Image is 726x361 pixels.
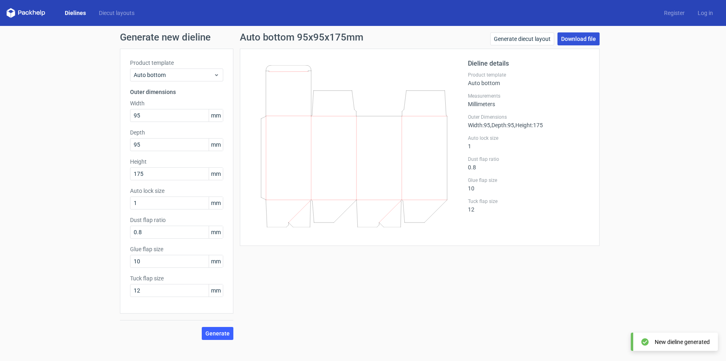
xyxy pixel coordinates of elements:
label: Measurements [468,93,589,99]
span: mm [209,255,223,267]
div: New dieline generated [655,338,710,346]
label: Glue flap size [130,245,223,253]
h1: Generate new dieline [120,32,606,42]
button: Generate [202,327,233,340]
label: Auto lock size [130,187,223,195]
div: 10 [468,177,589,192]
h2: Dieline details [468,59,589,68]
label: Product template [468,72,589,78]
h3: Outer dimensions [130,88,223,96]
a: Diecut layouts [92,9,141,17]
span: Generate [205,331,230,336]
label: Dust flap ratio [130,216,223,224]
label: Width [130,99,223,107]
label: Glue flap size [468,177,589,184]
span: mm [209,168,223,180]
label: Height [130,158,223,166]
span: , Depth : 95 [490,122,514,128]
label: Dust flap ratio [468,156,589,162]
div: 0.8 [468,156,589,171]
a: Register [658,9,691,17]
label: Outer Dimensions [468,114,589,120]
a: Dielines [58,9,92,17]
span: mm [209,197,223,209]
h1: Auto bottom 95x95x175mm [240,32,363,42]
label: Depth [130,128,223,137]
span: mm [209,284,223,297]
div: Auto bottom [468,72,589,86]
label: Product template [130,59,223,67]
label: Tuck flap size [130,274,223,282]
div: 12 [468,198,589,213]
span: Auto bottom [134,71,214,79]
span: mm [209,139,223,151]
span: mm [209,109,223,122]
a: Generate diecut layout [490,32,554,45]
label: Auto lock size [468,135,589,141]
div: 1 [468,135,589,150]
span: Width : 95 [468,122,490,128]
span: mm [209,226,223,238]
label: Tuck flap size [468,198,589,205]
div: Millimeters [468,93,589,107]
a: Download file [557,32,600,45]
span: , Height : 175 [514,122,543,128]
a: Log in [691,9,720,17]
